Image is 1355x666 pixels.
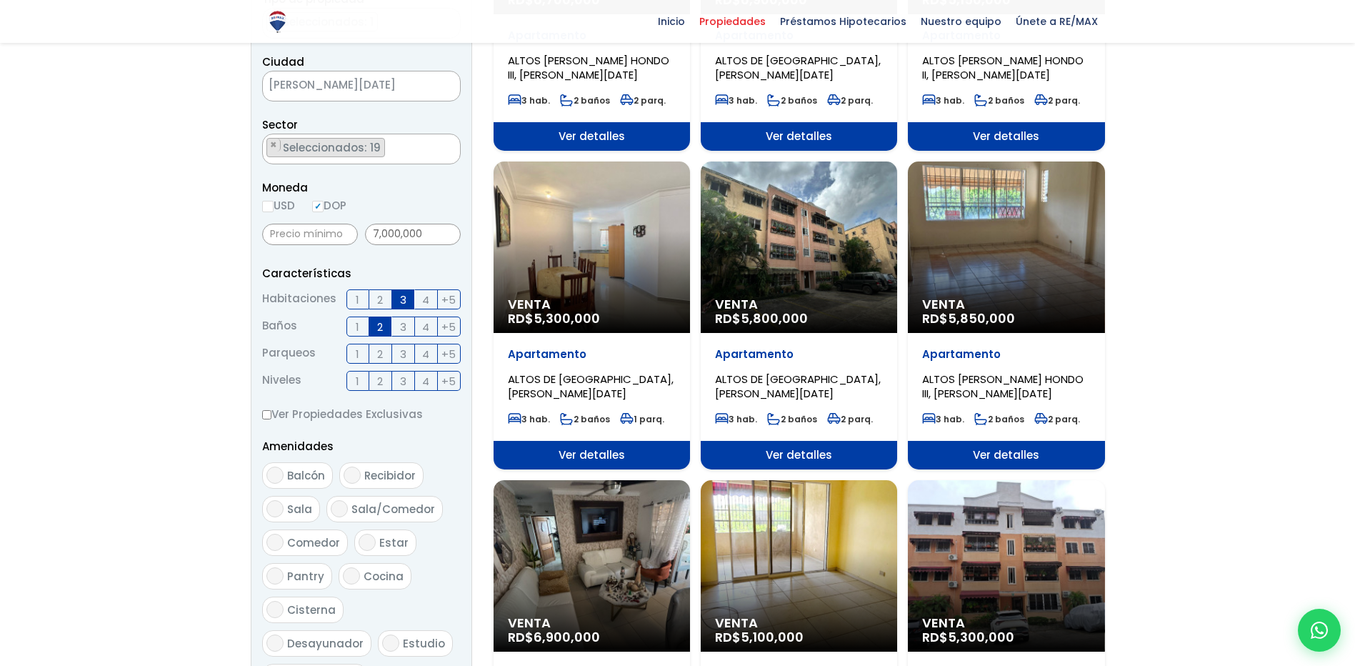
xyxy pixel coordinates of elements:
span: 2 parq. [827,94,873,106]
span: Balcón [287,468,325,483]
span: ALTOS DE [GEOGRAPHIC_DATA], [PERSON_NAME][DATE] [715,372,881,401]
a: Venta RD$5,800,000 Apartamento ALTOS DE [GEOGRAPHIC_DATA], [PERSON_NAME][DATE] 3 hab. 2 baños 2 p... [701,161,897,469]
span: Pantry [287,569,324,584]
span: SANTO DOMINGO DE GUZMÁN [262,71,461,101]
span: ALTOS [PERSON_NAME] HONDO III, [PERSON_NAME][DATE] [922,372,1084,401]
span: Cisterna [287,602,336,617]
span: 1 [356,318,359,336]
span: Venta [922,616,1090,630]
span: 2 baños [974,94,1024,106]
input: Ver Propiedades Exclusivas [262,410,271,419]
span: Venta [715,616,883,630]
span: Cocina [364,569,404,584]
input: USD [262,201,274,212]
span: 4 [422,345,429,363]
input: Pantry [266,567,284,585]
span: × [439,80,446,93]
input: Sala/Comedor [331,500,348,517]
span: Ver detalles [701,122,897,151]
input: Balcón [266,467,284,484]
span: +5 [441,291,456,309]
span: Desayunador [287,636,364,651]
span: Estar [379,535,409,550]
span: Moneda [262,179,461,197]
a: Venta RD$5,850,000 Apartamento ALTOS [PERSON_NAME] HONDO III, [PERSON_NAME][DATE] 3 hab. 2 baños ... [908,161,1104,469]
span: 2 baños [767,94,817,106]
span: 2 parq. [1034,94,1080,106]
span: 2 baños [767,413,817,425]
p: Amenidades [262,437,461,455]
span: ALTOS DE [GEOGRAPHIC_DATA], [PERSON_NAME][DATE] [508,372,674,401]
span: 2 parq. [620,94,666,106]
span: Baños [262,317,297,337]
span: RD$ [715,309,808,327]
span: Sala/Comedor [351,502,435,517]
span: Sector [262,117,298,132]
span: Seleccionados: 19 [281,140,384,155]
span: RD$ [508,309,600,327]
img: Logo de REMAX [265,9,290,34]
input: Precio máximo [365,224,461,245]
span: 5,100,000 [741,628,804,646]
span: Estudio [403,636,445,651]
textarea: Search [263,134,271,165]
span: Ver detalles [701,441,897,469]
span: 2 parq. [827,413,873,425]
span: 3 [400,318,406,336]
span: × [270,139,277,151]
button: Remove all items [444,138,453,152]
p: Apartamento [715,347,883,362]
span: Nuestro equipo [914,11,1009,32]
span: 4 [422,372,429,390]
span: Ver detalles [494,441,690,469]
input: Cocina [343,567,360,585]
span: 3 hab. [508,94,550,106]
span: 2 baños [974,413,1024,425]
label: DOP [312,197,346,214]
span: ALTOS [PERSON_NAME] HONDO III, [PERSON_NAME][DATE] [508,53,669,82]
span: +5 [441,372,456,390]
input: Comedor [266,534,284,551]
span: 2 baños [560,94,610,106]
span: Ciudad [262,54,304,69]
span: 5,300,000 [534,309,600,327]
span: 1 [356,291,359,309]
input: Cisterna [266,601,284,618]
span: SANTO DOMINGO DE GUZMÁN [263,75,424,95]
span: Habitaciones [262,289,336,309]
span: 3 [400,291,406,309]
span: 2 [377,372,383,390]
span: Propiedades [692,11,773,32]
span: 2 [377,318,383,336]
p: Apartamento [922,347,1090,362]
span: ALTOS DE [GEOGRAPHIC_DATA], [PERSON_NAME][DATE] [715,53,881,82]
span: 2 [377,291,383,309]
span: Recibidor [364,468,416,483]
span: Ver detalles [908,441,1104,469]
span: Únete a RE/MAX [1009,11,1105,32]
span: 2 baños [560,413,610,425]
span: 5,800,000 [741,309,808,327]
span: 3 hab. [508,413,550,425]
p: Características [262,264,461,282]
span: Parqueos [262,344,316,364]
label: USD [262,197,295,214]
input: Estar [359,534,376,551]
p: Apartamento [508,347,676,362]
span: × [445,139,452,151]
span: 3 [400,345,406,363]
input: DOP [312,201,324,212]
span: Préstamos Hipotecarios [773,11,914,32]
span: 2 parq. [1034,413,1080,425]
span: Venta [508,616,676,630]
button: Remove item [267,139,281,151]
label: Ver Propiedades Exclusivas [262,405,461,423]
span: Niveles [262,371,301,391]
input: Estudio [382,635,399,652]
li: ALTOS DE ARROYO HONDO [266,138,385,157]
span: Comedor [287,535,340,550]
span: 3 [400,372,406,390]
span: Venta [715,297,883,312]
span: +5 [441,318,456,336]
a: Venta RD$5,300,000 Apartamento ALTOS DE [GEOGRAPHIC_DATA], [PERSON_NAME][DATE] 3 hab. 2 baños 1 p... [494,161,690,469]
